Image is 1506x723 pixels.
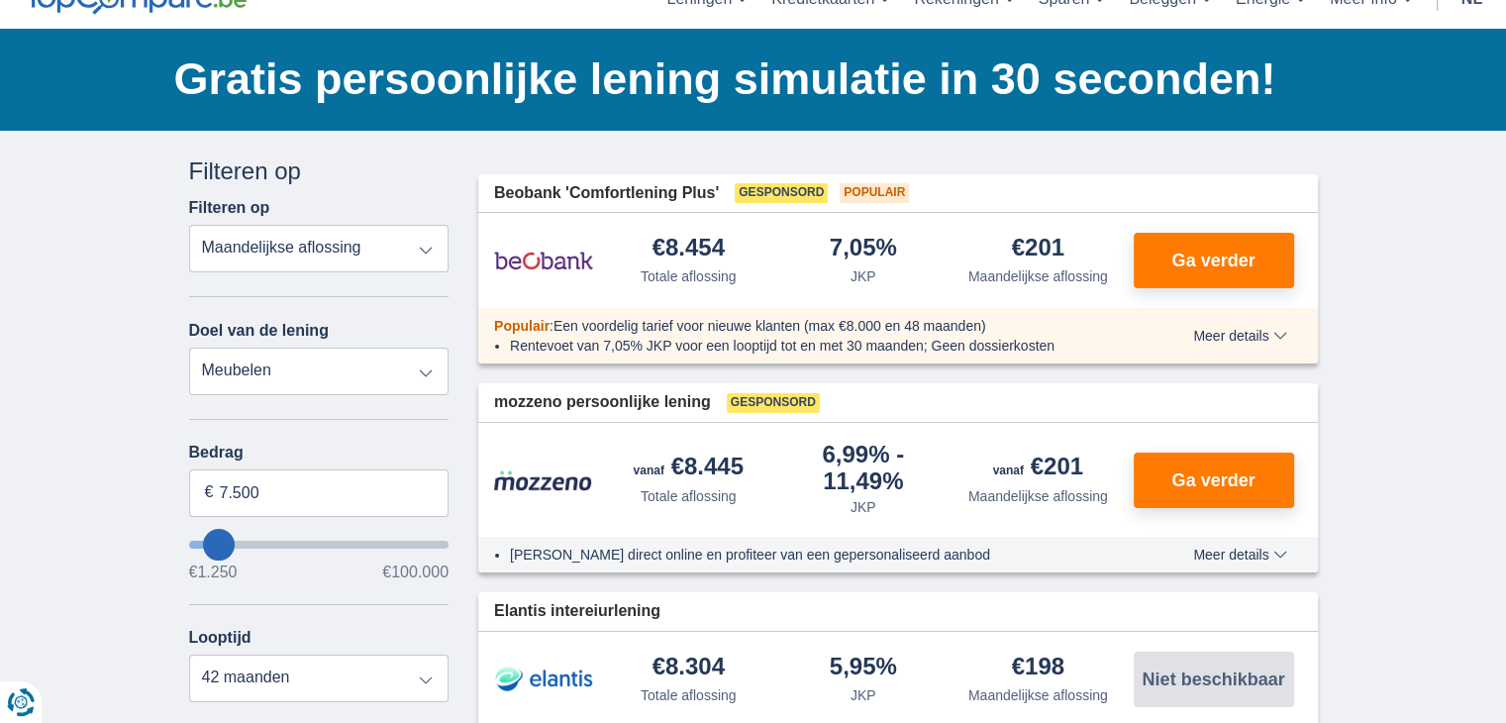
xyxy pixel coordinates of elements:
[189,565,238,580] span: €1.250
[494,391,711,414] span: mozzeno persoonlijke lening
[1178,328,1301,344] button: Meer details
[510,545,1121,565] li: [PERSON_NAME] direct online en profiteer van een gepersonaliseerd aanbod
[851,266,876,286] div: JKP
[494,318,550,334] span: Populair
[382,565,449,580] span: €100.000
[830,655,897,681] div: 5,95%
[189,629,251,647] label: Looptijd
[1134,453,1294,508] button: Ga verder
[1193,548,1286,562] span: Meer details
[653,655,725,681] div: €8.304
[494,469,593,491] img: product.pl.alt Mozzeno
[727,393,820,413] span: Gesponsord
[634,455,744,482] div: €8.445
[830,236,897,262] div: 7,05%
[968,685,1108,705] div: Maandelijkse aflossing
[851,497,876,517] div: JKP
[968,486,1108,506] div: Maandelijkse aflossing
[851,685,876,705] div: JKP
[641,685,737,705] div: Totale aflossing
[553,318,986,334] span: Een voordelig tarief voor nieuwe klanten (max €8.000 en 48 maanden)
[189,541,450,549] input: wantToBorrow
[1193,329,1286,343] span: Meer details
[1171,471,1255,489] span: Ga verder
[174,49,1318,110] h1: Gratis persoonlijke lening simulatie in 30 seconden!
[968,266,1108,286] div: Maandelijkse aflossing
[784,443,944,493] div: 6,99%
[1012,655,1064,681] div: €198
[1171,252,1255,269] span: Ga verder
[641,266,737,286] div: Totale aflossing
[494,655,593,704] img: product.pl.alt Elantis
[1134,652,1294,707] button: Niet beschikbaar
[993,455,1083,482] div: €201
[478,316,1137,336] div: :
[1134,233,1294,288] button: Ga verder
[653,236,725,262] div: €8.454
[1178,547,1301,563] button: Meer details
[189,199,270,217] label: Filteren op
[641,486,737,506] div: Totale aflossing
[494,182,719,205] span: Beobank 'Comfortlening Plus'
[189,155,450,188] div: Filteren op
[510,336,1121,356] li: Rentevoet van 7,05% JKP voor een looptijd tot en met 30 maanden; Geen dossierkosten
[189,322,329,340] label: Doel van de lening
[494,600,660,623] span: Elantis intereiurlening
[189,444,450,462] label: Bedrag
[840,183,909,203] span: Populair
[735,183,828,203] span: Gesponsord
[494,236,593,285] img: product.pl.alt Beobank
[1012,236,1064,262] div: €201
[1142,671,1284,688] span: Niet beschikbaar
[205,481,214,504] span: €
